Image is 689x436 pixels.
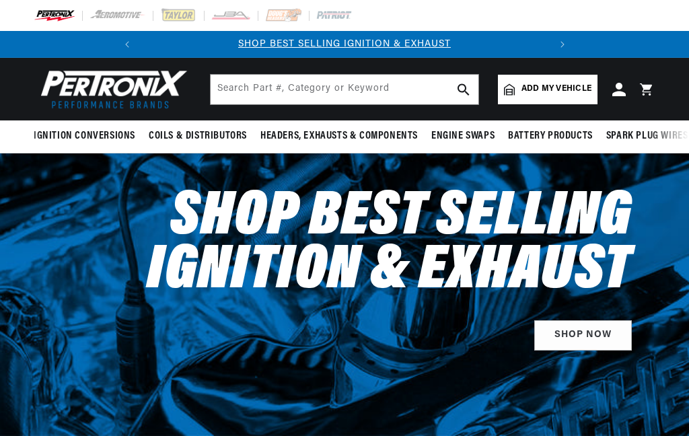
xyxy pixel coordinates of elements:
span: Battery Products [508,129,593,143]
a: SHOP NOW [534,320,632,351]
input: Search Part #, Category or Keyword [211,75,478,104]
summary: Battery Products [501,120,600,152]
summary: Coils & Distributors [142,120,254,152]
button: Translation missing: en.sections.announcements.next_announcement [549,31,576,58]
a: Add my vehicle [498,75,597,104]
summary: Ignition Conversions [34,120,142,152]
span: Ignition Conversions [34,129,135,143]
div: Announcement [141,37,549,52]
span: Add my vehicle [521,83,591,96]
div: 1 of 2 [141,37,549,52]
span: Spark Plug Wires [606,129,688,143]
summary: Headers, Exhausts & Components [254,120,425,152]
span: Coils & Distributors [149,129,247,143]
h2: Shop Best Selling Ignition & Exhaust [57,191,632,299]
button: Translation missing: en.sections.announcements.previous_announcement [114,31,141,58]
span: Engine Swaps [431,129,495,143]
a: SHOP BEST SELLING IGNITION & EXHAUST [238,39,451,49]
img: Pertronix [34,66,188,112]
summary: Engine Swaps [425,120,501,152]
button: search button [449,75,478,104]
span: Headers, Exhausts & Components [260,129,418,143]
